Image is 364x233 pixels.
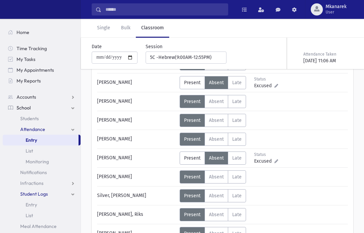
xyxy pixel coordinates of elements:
label: Date [92,43,102,50]
div: Attendance Taken [303,51,352,57]
span: My Tasks [17,56,35,62]
div: AttTypes [180,76,246,89]
span: Late [232,136,242,142]
span: Entry [26,202,37,208]
div: 5C -Hebrew(9:00AM-12:55PM) [150,54,217,61]
div: [PERSON_NAME] [94,95,180,108]
span: Infractions [20,180,43,186]
span: Meal Attendance [20,223,57,229]
a: Meal Attendance [3,221,81,232]
div: Silver, [PERSON_NAME] [94,189,180,202]
span: List [26,148,33,154]
span: Present [184,80,201,86]
span: Entry [26,137,37,143]
span: Time Tracking [17,45,47,52]
span: Absent [209,193,224,199]
span: Present [184,99,201,104]
a: School [3,102,81,113]
div: Status [254,76,284,82]
div: [PERSON_NAME] [94,133,180,146]
div: [PERSON_NAME] [94,170,180,184]
span: Excused [254,82,274,89]
span: Late [232,193,242,199]
a: Notifications [3,167,81,178]
div: Status [254,152,284,158]
div: [PERSON_NAME] [94,76,180,89]
a: Infractions [3,178,81,189]
a: Entry [3,199,81,210]
span: Late [232,118,242,123]
span: Present [184,155,201,161]
span: Absent [209,118,224,123]
button: 5C -Hebrew(9:00AM-12:55PM) [146,52,226,64]
a: Time Tracking [3,43,81,54]
a: Single [92,19,116,38]
span: Attendance [20,126,45,132]
span: Absent [209,174,224,180]
span: Present [184,174,201,180]
label: Session [146,43,162,50]
div: AttTypes [180,114,246,127]
span: My Reports [17,78,41,84]
div: AttTypes [180,189,246,202]
a: My Reports [3,75,81,86]
span: Mkanarek [326,4,346,9]
span: Monitoring [26,159,49,165]
div: [PERSON_NAME] [94,152,180,165]
div: [PERSON_NAME] [94,114,180,127]
span: Home [17,29,29,35]
a: Bulk [116,19,136,38]
span: List [26,212,33,219]
span: Late [232,174,242,180]
span: Accounts [17,94,36,100]
a: List [3,145,81,156]
a: Accounts [3,92,81,102]
span: My Appointments [17,67,54,73]
span: Students [20,115,39,122]
a: My Appointments [3,65,81,75]
span: Late [232,155,242,161]
span: Late [232,99,242,104]
a: Entry [3,135,79,145]
div: [PERSON_NAME], Riks [94,208,180,221]
span: School [17,105,31,111]
span: Present [184,136,201,142]
a: List [3,210,81,221]
div: [DATE] 11:06 AM [303,57,352,64]
a: Students [3,113,81,124]
a: Student Logs [3,189,81,199]
div: AttTypes [180,95,246,108]
span: Student Logs [20,191,48,197]
span: Excused [254,158,274,165]
span: Absent [209,99,224,104]
span: User [326,9,346,15]
a: Monitoring [3,156,81,167]
span: Absent [209,155,224,161]
div: AttTypes [180,133,246,146]
a: My Tasks [3,54,81,65]
div: AttTypes [180,152,246,165]
span: Notifications [20,169,47,175]
span: Present [184,118,201,123]
span: Present [184,193,201,199]
a: Home [3,27,81,38]
a: Attendance [3,124,81,135]
input: Search [101,3,228,15]
a: Classroom [136,19,169,38]
span: Late [232,80,242,86]
span: Absent [209,80,224,86]
span: Absent [209,136,224,142]
div: AttTypes [180,170,246,184]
